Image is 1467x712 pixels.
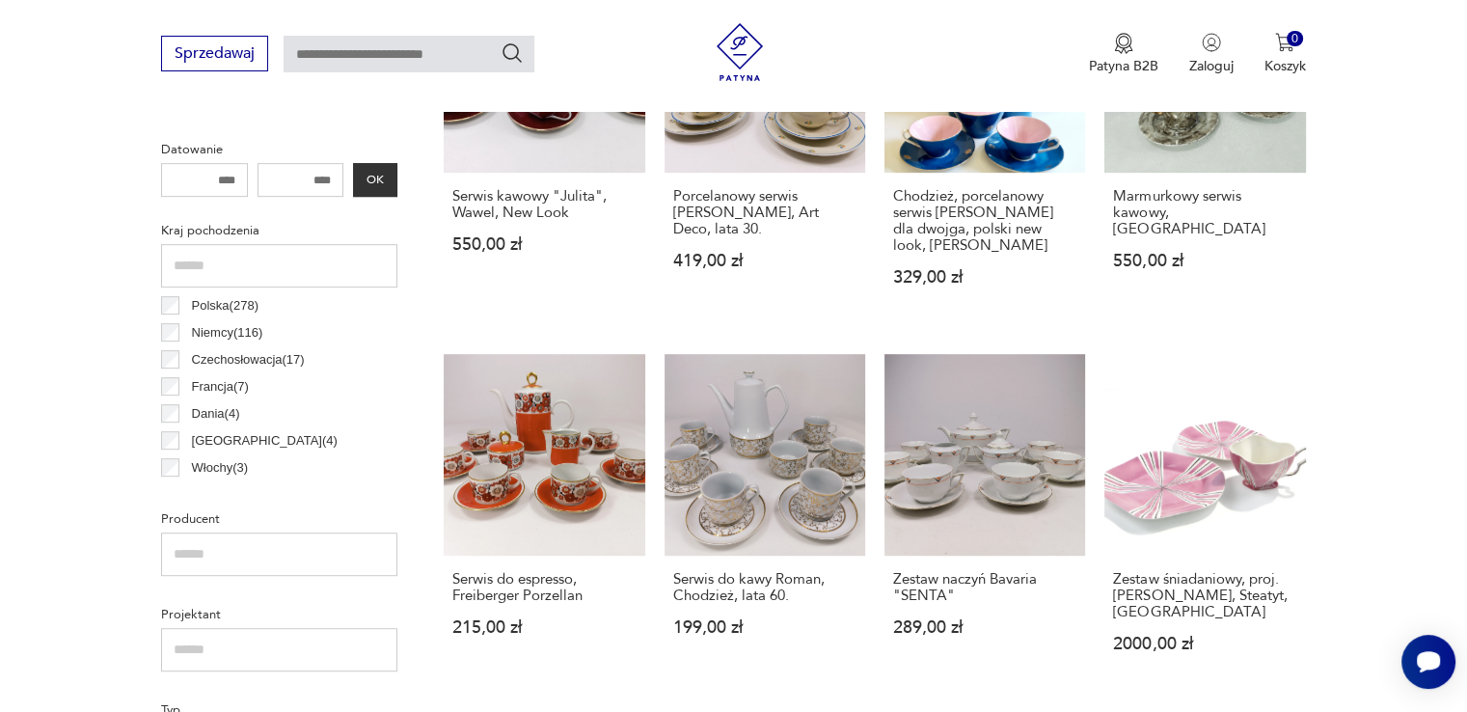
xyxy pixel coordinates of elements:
h3: Serwis do kawy Roman, Chodzież, lata 60. [673,571,856,604]
p: 289,00 zł [893,619,1076,636]
button: OK [353,163,397,197]
a: Zestaw naczyń Bavaria "SENTA"Zestaw naczyń Bavaria "SENTA"289,00 zł [884,354,1085,689]
p: 329,00 zł [893,269,1076,286]
img: Patyna - sklep z meblami i dekoracjami vintage [711,23,769,81]
button: 0Koszyk [1264,33,1306,75]
p: 550,00 zł [452,236,636,253]
button: Patyna B2B [1089,33,1158,75]
p: Polska ( 278 ) [192,295,258,316]
p: Zaloguj [1189,57,1234,75]
iframe: Smartsupp widget button [1401,635,1455,689]
img: Ikona medalu [1114,33,1133,54]
p: Patyna B2B [1089,57,1158,75]
p: Datowanie [161,139,397,160]
img: Ikona koszyka [1275,33,1294,52]
p: Koszyk [1264,57,1306,75]
a: Serwis do kawy Roman, Chodzież, lata 60.Serwis do kawy Roman, Chodzież, lata 60.199,00 zł [665,354,865,689]
button: Zaloguj [1189,33,1234,75]
div: 0 [1287,31,1303,47]
button: Sprzedawaj [161,36,268,71]
p: Kraj pochodzenia [161,220,397,241]
p: Dania ( 4 ) [192,403,240,424]
p: Włochy ( 3 ) [192,457,249,479]
button: Szukaj [501,41,524,65]
p: 199,00 zł [673,619,856,636]
h3: Serwis do espresso, Freiberger Porzellan [452,571,636,604]
h3: Porcelanowy serwis [PERSON_NAME], Art Deco, lata 30. [673,188,856,237]
p: Niemcy ( 116 ) [192,322,263,343]
p: Projektant [161,604,397,625]
a: Ikona medaluPatyna B2B [1089,33,1158,75]
h3: Zestaw śniadaniowy, proj. [PERSON_NAME], Steatyt, [GEOGRAPHIC_DATA] [1113,571,1296,620]
p: 215,00 zł [452,619,636,636]
p: 419,00 zł [673,253,856,269]
p: [GEOGRAPHIC_DATA] ( 4 ) [192,430,338,452]
img: Ikonka użytkownika [1202,33,1221,52]
a: Serwis do espresso, Freiberger PorzellanSerwis do espresso, Freiberger Porzellan215,00 zł [444,354,644,689]
p: Producent [161,508,397,530]
p: Francja ( 7 ) [192,376,249,397]
p: Bułgaria ( 2 ) [192,484,254,506]
a: Sprzedawaj [161,48,268,62]
h3: Zestaw naczyń Bavaria "SENTA" [893,571,1076,604]
h3: Marmurkowy serwis kawowy, [GEOGRAPHIC_DATA] [1113,188,1296,237]
h3: Chodzież, porcelanowy serwis [PERSON_NAME] dla dwojga, polski new look, [PERSON_NAME] [893,188,1076,254]
p: 550,00 zł [1113,253,1296,269]
h3: Serwis kawowy "Julita", Wawel, New Look [452,188,636,221]
a: Zestaw śniadaniowy, proj. Z. Buksowicz, Steatyt, PolskaZestaw śniadaniowy, proj. [PERSON_NAME], S... [1104,354,1305,689]
p: 2000,00 zł [1113,636,1296,652]
p: Czechosłowacja ( 17 ) [192,349,305,370]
